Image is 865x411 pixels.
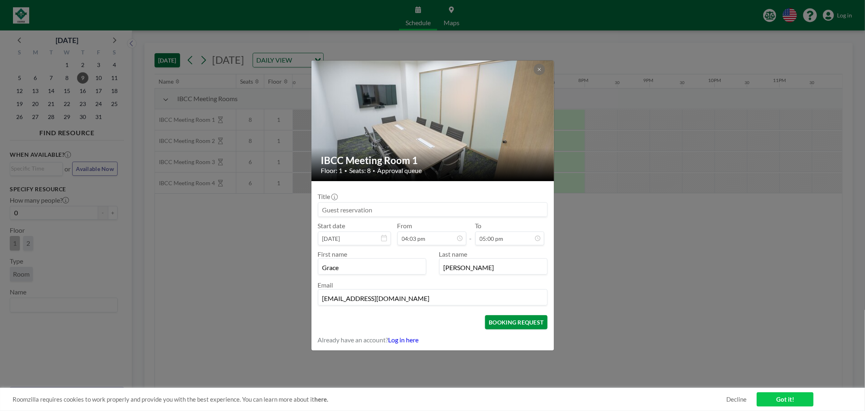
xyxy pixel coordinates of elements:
label: To [475,222,482,230]
label: From [397,222,412,230]
span: Approval queue [378,167,422,175]
label: Title [318,193,337,201]
label: First name [318,250,348,258]
a: Decline [726,396,747,403]
label: Last name [439,250,468,258]
span: Seats: 8 [350,167,371,175]
span: • [345,168,348,174]
img: 537.jpg [311,40,555,202]
input: Guest reservation [318,203,547,216]
a: here. [314,396,328,403]
a: Log in here [388,336,419,344]
span: Roomzilla requires cookies to work properly and provide you with the best experience. You can lea... [13,396,726,403]
span: • [373,168,376,173]
input: First name [318,260,426,274]
label: Email [318,281,333,289]
input: Last name [440,260,547,274]
a: Got it! [757,392,813,407]
span: - [470,225,472,242]
button: BOOKING REQUEST [485,315,547,329]
label: Start date [318,222,346,230]
span: Already have an account? [318,336,388,344]
input: Email [318,291,547,305]
h2: IBCC Meeting Room 1 [321,154,545,167]
span: Floor: 1 [321,167,343,175]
